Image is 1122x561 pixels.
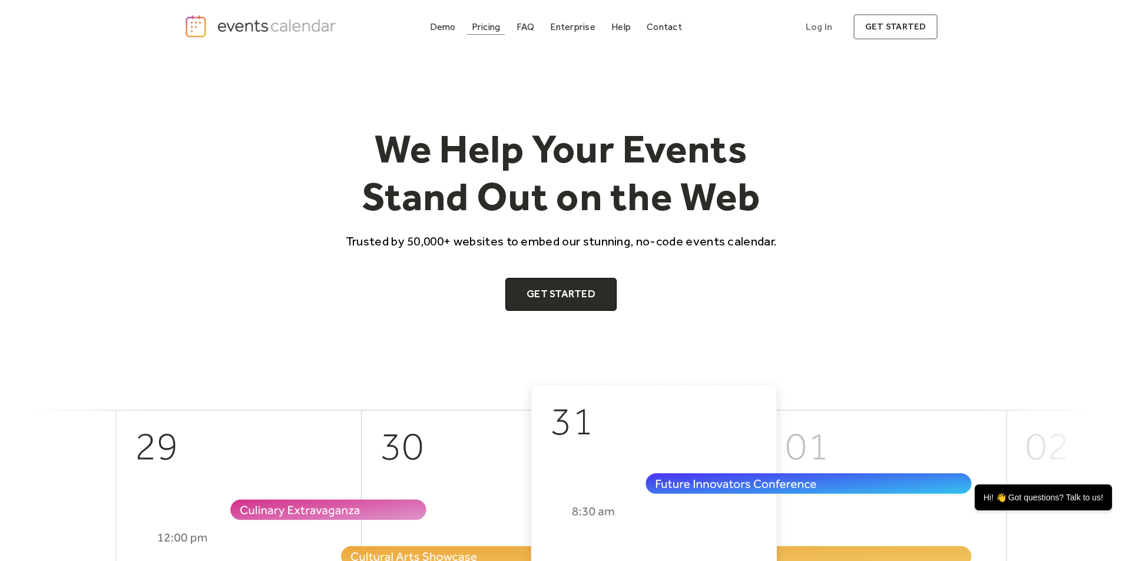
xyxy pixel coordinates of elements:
[611,24,631,30] div: Help
[505,278,617,311] a: Get Started
[512,19,540,35] a: FAQ
[184,14,340,38] a: home
[472,24,501,30] div: Pricing
[794,14,844,39] a: Log In
[545,19,600,35] a: Enterprise
[335,125,787,221] h1: We Help Your Events Stand Out on the Web
[642,19,687,35] a: Contact
[430,24,456,30] div: Demo
[517,24,535,30] div: FAQ
[550,24,595,30] div: Enterprise
[647,24,682,30] div: Contact
[853,14,938,39] a: get started
[425,19,461,35] a: Demo
[335,233,787,250] p: Trusted by 50,000+ websites to embed our stunning, no-code events calendar.
[607,19,636,35] a: Help
[467,19,505,35] a: Pricing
